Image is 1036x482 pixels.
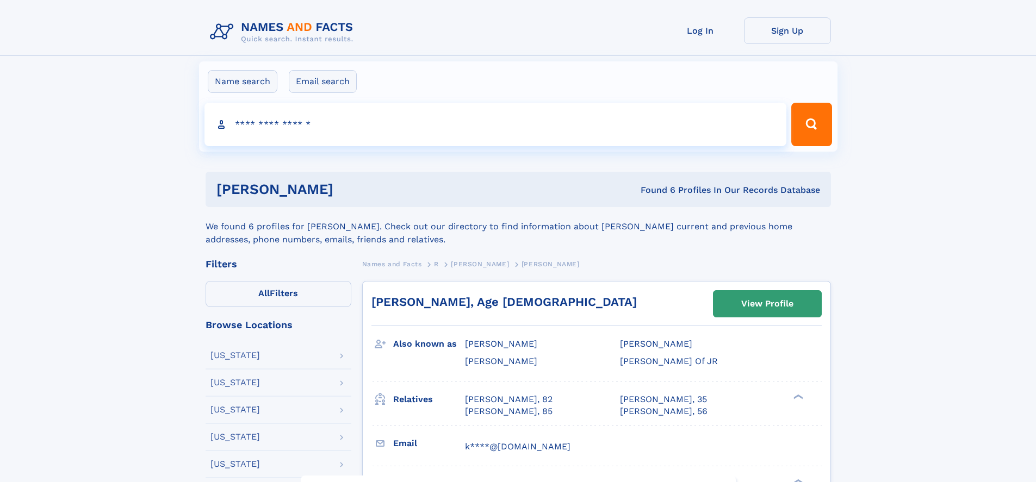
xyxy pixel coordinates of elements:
[206,207,831,246] div: We found 6 profiles for [PERSON_NAME]. Check out our directory to find information about [PERSON_...
[206,259,351,269] div: Filters
[206,17,362,47] img: Logo Names and Facts
[744,17,831,44] a: Sign Up
[451,257,509,271] a: [PERSON_NAME]
[434,257,439,271] a: R
[216,183,487,196] h1: [PERSON_NAME]
[371,295,637,309] a: [PERSON_NAME], Age [DEMOGRAPHIC_DATA]
[465,339,537,349] span: [PERSON_NAME]
[487,184,820,196] div: Found 6 Profiles In Our Records Database
[393,390,465,409] h3: Relatives
[204,103,787,146] input: search input
[258,288,270,298] span: All
[206,281,351,307] label: Filters
[289,70,357,93] label: Email search
[791,393,804,400] div: ❯
[210,378,260,387] div: [US_STATE]
[451,260,509,268] span: [PERSON_NAME]
[210,433,260,441] div: [US_STATE]
[210,351,260,360] div: [US_STATE]
[657,17,744,44] a: Log In
[393,434,465,453] h3: Email
[620,405,708,417] a: [PERSON_NAME], 56
[210,460,260,468] div: [US_STATE]
[465,356,537,366] span: [PERSON_NAME]
[620,393,707,405] a: [PERSON_NAME], 35
[620,339,692,349] span: [PERSON_NAME]
[714,291,821,317] a: View Profile
[791,103,832,146] button: Search Button
[206,320,351,330] div: Browse Locations
[741,291,793,316] div: View Profile
[465,405,553,417] a: [PERSON_NAME], 85
[362,257,422,271] a: Names and Facts
[620,356,718,366] span: [PERSON_NAME] Of JR
[208,70,277,93] label: Name search
[434,260,439,268] span: R
[465,393,553,405] a: [PERSON_NAME], 82
[522,260,580,268] span: [PERSON_NAME]
[393,335,465,353] h3: Also known as
[210,405,260,414] div: [US_STATE]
